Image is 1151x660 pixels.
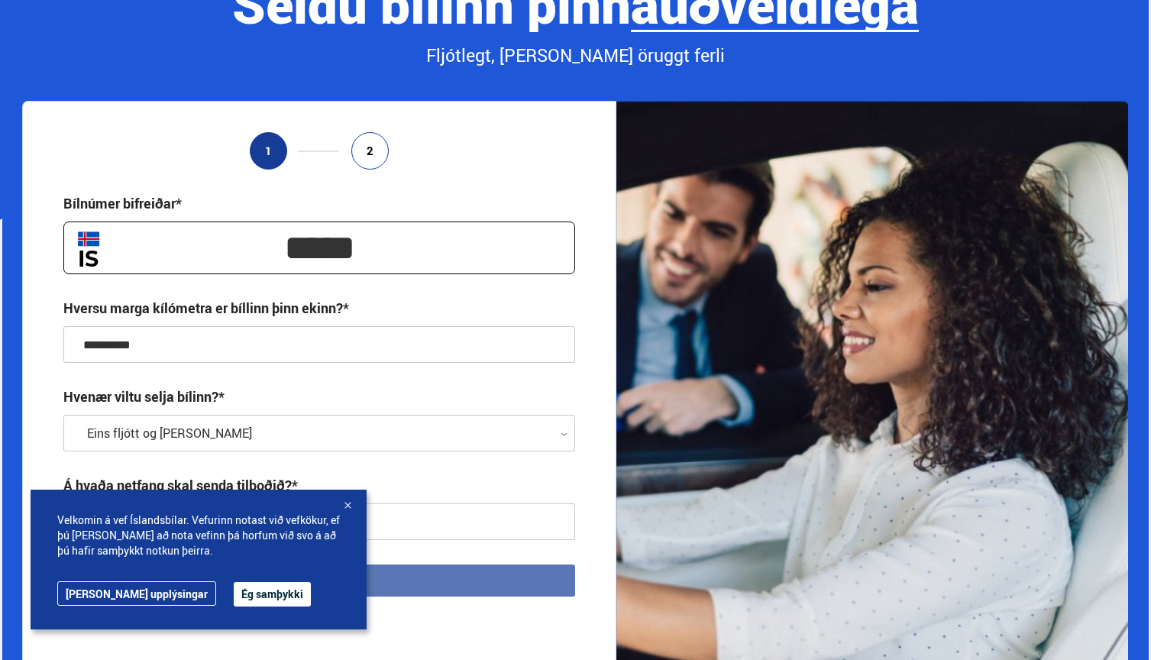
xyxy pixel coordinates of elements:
[57,513,340,558] span: Velkomin á vef Íslandsbílar. Vefurinn notast við vefkökur, ef þú [PERSON_NAME] að nota vefinn þá ...
[63,194,182,212] div: Bílnúmer bifreiðar*
[367,144,373,157] span: 2
[63,299,349,317] div: Hversu marga kílómetra er bíllinn þinn ekinn?*
[63,387,225,406] label: Hvenær viltu selja bílinn?*
[22,43,1128,69] div: Fljótlegt, [PERSON_NAME] öruggt ferli
[57,581,216,606] a: [PERSON_NAME] upplýsingar
[234,582,311,607] button: Ég samþykki
[12,6,58,52] button: Open LiveChat chat widget
[63,476,298,494] div: Á hvaða netfang skal senda tilboðið?*
[265,144,272,157] span: 1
